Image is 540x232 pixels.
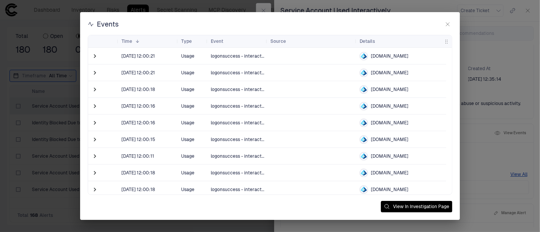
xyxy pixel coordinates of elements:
span: Usage [181,65,205,80]
div: Events [88,20,119,29]
span: [DATE] 12:00:18 [122,86,155,92]
span: Details [360,38,375,44]
span: logonsuccess - interactive [211,53,268,59]
span: Type [181,38,192,44]
span: logonsuccess - interactive [211,187,268,192]
span: logonsuccess - interactive [211,87,268,92]
div: 9/9/2025 16:00:21 (GMT+00:00 UTC) [122,70,155,76]
span: logonsuccess - interactive [211,137,268,142]
div: Entra ID [361,120,367,126]
span: [DOMAIN_NAME] [371,103,408,109]
span: Usage [181,132,205,147]
span: [DOMAIN_NAME] [371,187,408,193]
span: Usage [181,149,205,164]
button: View In Investigation Page [381,201,452,212]
span: Usage [181,82,205,97]
div: 8/30/2025 16:00:18 (GMT+00:00 UTC) [122,170,155,176]
span: [DATE] 12:00:18 [122,170,155,176]
span: [DOMAIN_NAME] [371,170,408,176]
div: Entra ID [361,86,367,92]
div: Entra ID [361,136,367,143]
span: [DATE] 12:00:11 [122,153,154,159]
span: [DOMAIN_NAME] [371,53,408,59]
span: [DOMAIN_NAME] [371,120,408,126]
div: Entra ID [361,153,367,159]
span: Usage [181,115,205,130]
span: Usage [181,49,205,64]
span: [DOMAIN_NAME] [371,136,408,143]
span: [DATE] 12:00:16 [122,120,155,126]
span: Usage [181,165,205,180]
span: [DOMAIN_NAME] [371,86,408,92]
span: [DOMAIN_NAME] [371,70,408,76]
div: 9/5/2025 16:00:16 (GMT+00:00 UTC) [122,103,155,109]
div: 9/6/2025 16:00:18 (GMT+00:00 UTC) [122,86,155,92]
div: Entra ID [361,170,367,176]
span: Time [122,38,132,44]
div: Entra ID [361,70,367,76]
div: Entra ID [361,187,367,193]
div: 8/29/2025 16:00:18 (GMT+00:00 UTC) [122,187,155,193]
span: Event [211,38,223,44]
span: [DATE] 12:00:18 [122,187,155,193]
div: Entra ID [361,53,367,59]
span: [DATE] 12:00:21 [122,53,155,59]
div: Entra ID [361,103,367,109]
div: 9/1/2025 16:00:11 (GMT+00:00 UTC) [122,153,154,159]
span: [DOMAIN_NAME] [371,153,408,159]
span: [DATE] 12:00:16 [122,103,155,109]
span: logonsuccess - interactive [211,70,268,75]
span: Source [270,38,286,44]
div: 9/4/2025 16:00:16 (GMT+00:00 UTC) [122,120,155,126]
div: 9/3/2025 16:00:15 (GMT+00:00 UTC) [122,136,155,143]
span: Usage [181,182,205,197]
span: logonsuccess - interactive [211,154,268,159]
span: Usage [181,99,205,114]
span: logonsuccess - interactive [211,103,268,109]
span: logonsuccess - interactive [211,120,268,125]
span: [DATE] 12:00:15 [122,136,155,143]
span: logonsuccess - interactive [211,170,268,176]
span: [DATE] 12:00:21 [122,70,155,76]
div: 9/10/2025 16:00:21 (GMT+00:00 UTC) [122,53,155,59]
